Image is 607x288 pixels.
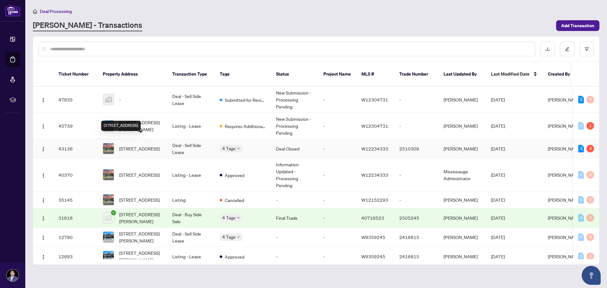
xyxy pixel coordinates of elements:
span: [PERSON_NAME] [548,197,582,203]
td: Final Trade [271,208,318,228]
button: Logo [38,251,48,261]
span: W12234333 [361,172,388,178]
button: Logo [38,195,48,205]
span: [PERSON_NAME] [548,146,582,151]
span: Deal Processing [40,9,72,14]
td: [PERSON_NAME] [438,192,486,208]
td: - [318,247,356,266]
span: [PERSON_NAME] [548,215,582,221]
td: 40370 [53,158,98,192]
span: [DATE] [491,215,505,221]
img: thumbnail-img [103,120,114,131]
td: 2505245 [394,208,438,228]
td: 31618 [53,208,98,228]
td: 2510309 [394,139,438,158]
button: Open asap [582,266,601,285]
td: - [318,113,356,139]
td: - [318,139,356,158]
span: [PERSON_NAME] [548,172,582,178]
span: [DATE] [491,97,505,102]
span: [PERSON_NAME] [548,254,582,259]
td: - [318,192,356,208]
span: [PERSON_NAME] [548,97,582,102]
td: Deal - Sell Side Lease [167,87,215,113]
img: thumbnail-img [103,94,114,105]
span: 40716523 [361,215,384,221]
td: New Submission - Processing Pending [271,113,318,139]
td: Listing [167,192,215,208]
button: Logo [38,95,48,105]
img: thumbnail-img [103,194,114,205]
button: Logo [38,121,48,131]
span: - [119,96,121,103]
img: Logo [41,173,46,178]
span: Add Transaction [561,21,594,31]
td: [PERSON_NAME] [438,87,486,113]
span: download [545,47,550,51]
span: home [33,9,37,14]
img: Logo [41,147,46,152]
td: Deal - Buy Side Sale [167,208,215,228]
button: Logo [38,232,48,242]
img: Logo [41,254,46,260]
span: [DATE] [491,172,505,178]
div: 0 [586,171,594,179]
td: 2416815 [394,228,438,247]
img: Logo [41,198,46,203]
span: [DATE] [491,146,505,151]
button: filter [579,42,594,56]
span: W12304731 [361,97,388,102]
button: Logo [38,144,48,154]
img: thumbnail-img [103,232,114,242]
td: 12790 [53,228,98,247]
td: [PERSON_NAME] [438,139,486,158]
th: Transaction Type [167,62,215,87]
span: [STREET_ADDRESS][PERSON_NAME] [119,211,162,225]
td: Deal Closed [271,139,318,158]
span: [DATE] [491,197,505,203]
div: 0 [586,96,594,103]
div: 2 [578,96,584,103]
th: Trade Number [394,62,438,87]
td: - [394,113,438,139]
td: Listing - Lease [167,247,215,266]
img: thumbnail-img [103,143,114,154]
span: 4 Tags [222,145,236,152]
span: [STREET_ADDRESS][PERSON_NAME] [119,230,162,244]
div: 1 [586,122,594,130]
span: [DATE] [491,234,505,240]
span: [PERSON_NAME] [548,234,582,240]
td: - [318,208,356,228]
span: W12304731 [361,123,388,129]
img: Profile Icon [7,269,19,281]
td: - [271,192,318,208]
span: [PERSON_NAME] [548,123,582,129]
span: [STREET_ADDRESS] [119,145,160,152]
div: 0 [586,196,594,204]
td: 2416815 [394,247,438,266]
span: Requires Additional Docs [225,123,266,130]
td: [PERSON_NAME] [438,228,486,247]
td: [PERSON_NAME] [438,113,486,139]
span: down [237,236,240,239]
img: thumbnail-img [103,169,114,180]
th: Tags [215,62,271,87]
button: download [540,42,555,56]
td: 47835 [53,87,98,113]
th: Ticket Number [53,62,98,87]
span: W12152293 [361,197,388,203]
th: Last Modified Date [486,62,543,87]
span: [STREET_ADDRESS][PERSON_NAME] [119,249,162,263]
th: Created By [543,62,581,87]
td: - [318,228,356,247]
span: Approved [225,253,244,260]
div: 0 [586,233,594,241]
div: 0 [578,214,584,222]
img: thumbnail-img [103,251,114,262]
span: edit [565,47,569,51]
span: 4 Tags [222,233,236,241]
div: 3 [578,145,584,152]
span: down [237,147,240,150]
span: down [237,216,240,219]
div: 0 [578,171,584,179]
